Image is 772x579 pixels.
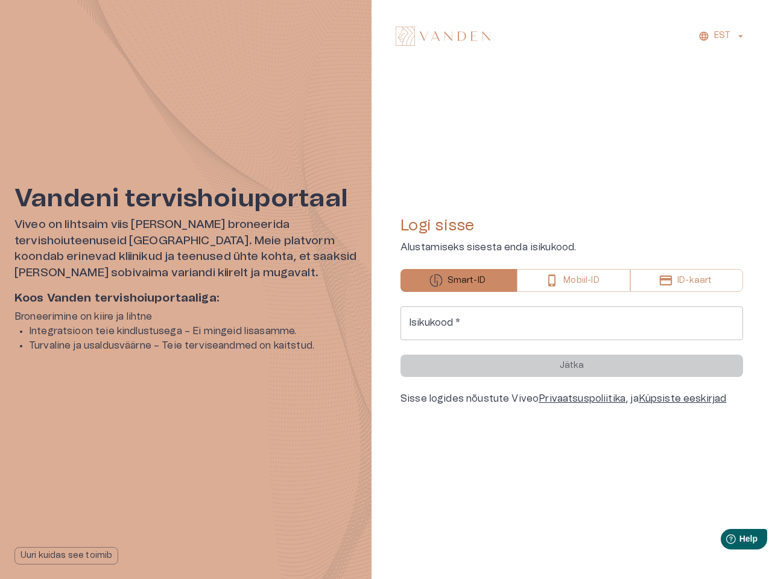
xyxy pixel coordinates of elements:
[678,524,772,558] iframe: Help widget launcher
[639,394,727,403] a: Küpsiste eeskirjad
[630,269,743,292] button: ID-kaart
[697,27,748,45] button: EST
[539,394,625,403] a: Privaatsuspoliitika
[400,216,743,235] h4: Logi sisse
[563,274,599,287] p: Mobiil-ID
[400,391,743,406] div: Sisse logides nõustute Viveo , ja
[517,269,631,292] button: Mobiil-ID
[677,274,712,287] p: ID-kaart
[21,549,112,562] p: Uuri kuidas see toimib
[400,240,743,255] p: Alustamiseks sisesta enda isikukood.
[396,27,490,46] img: Vanden logo
[448,274,486,287] p: Smart-ID
[14,547,118,565] button: Uuri kuidas see toimib
[400,269,517,292] button: Smart-ID
[714,30,730,42] p: EST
